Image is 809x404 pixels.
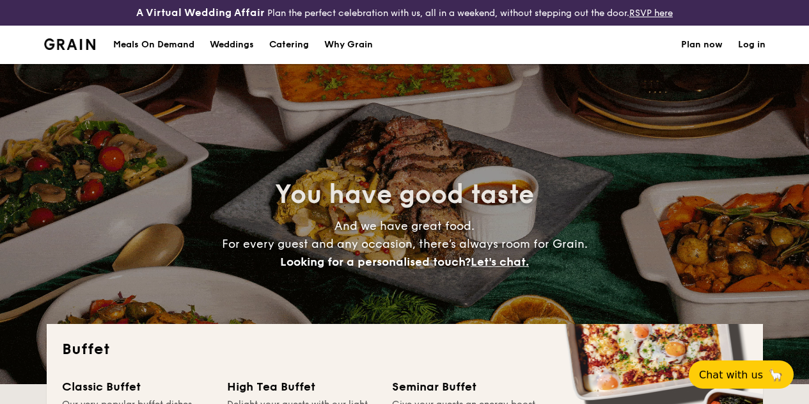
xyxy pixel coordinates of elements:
span: Looking for a personalised touch? [280,255,471,269]
div: High Tea Buffet [227,378,377,396]
a: Meals On Demand [106,26,202,64]
a: Catering [262,26,317,64]
h4: A Virtual Wedding Affair [136,5,265,20]
span: 🦙 [768,368,783,382]
button: Chat with us🦙 [689,360,794,389]
a: Plan now [681,26,723,64]
a: Log in [738,26,766,64]
a: Why Grain [317,26,381,64]
span: Let's chat. [471,255,529,269]
span: You have good taste [275,179,534,210]
span: Chat with us [699,369,763,381]
h1: Catering [269,26,309,64]
a: RSVP here [629,8,673,19]
a: Weddings [202,26,262,64]
div: Meals On Demand [113,26,194,64]
div: Classic Buffet [62,378,212,396]
div: Seminar Buffet [392,378,542,396]
a: Logotype [44,38,96,50]
div: Why Grain [324,26,373,64]
div: Weddings [210,26,254,64]
div: Plan the perfect celebration with us, all in a weekend, without stepping out the door. [135,5,674,20]
span: And we have great food. For every guest and any occasion, there’s always room for Grain. [222,219,588,269]
h2: Buffet [62,339,748,360]
img: Grain [44,38,96,50]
